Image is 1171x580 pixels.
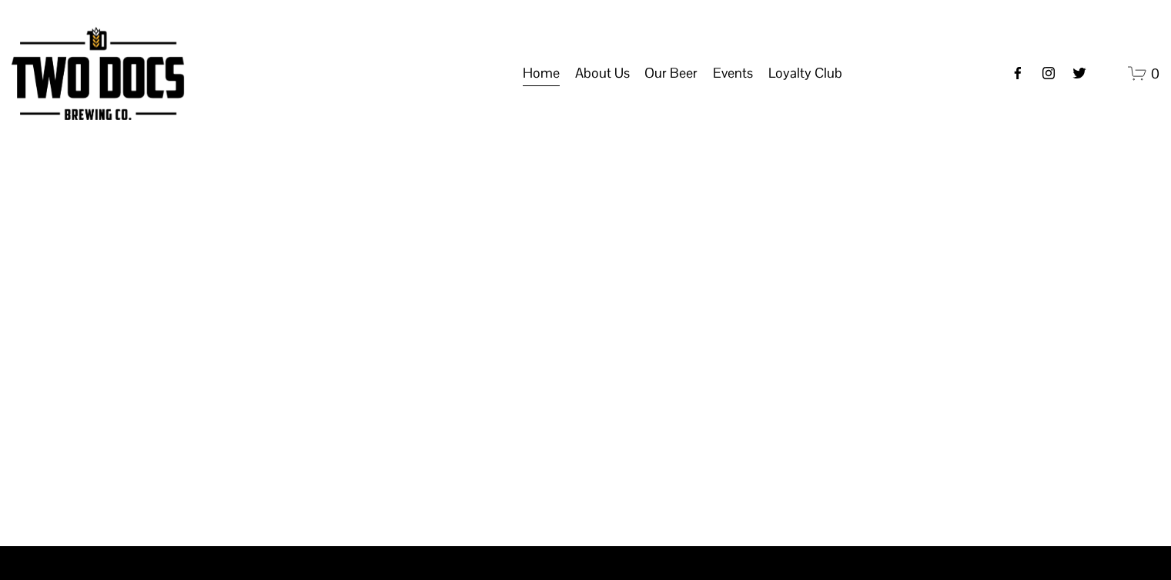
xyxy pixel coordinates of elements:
a: Facebook [1010,65,1025,81]
span: 0 [1151,65,1159,82]
span: Our Beer [644,60,698,86]
a: 0 [1128,64,1159,83]
a: folder dropdown [644,58,698,88]
span: About Us [575,60,630,86]
h1: Beer is Art. [47,281,1125,374]
img: Two Docs Brewing Co. [12,27,184,120]
a: folder dropdown [768,58,842,88]
a: folder dropdown [713,58,753,88]
a: instagram-unauth [1041,65,1056,81]
a: Home [523,58,560,88]
a: twitter-unauth [1072,65,1087,81]
span: Loyalty Club [768,60,842,86]
a: folder dropdown [575,58,630,88]
span: Events [713,60,753,86]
